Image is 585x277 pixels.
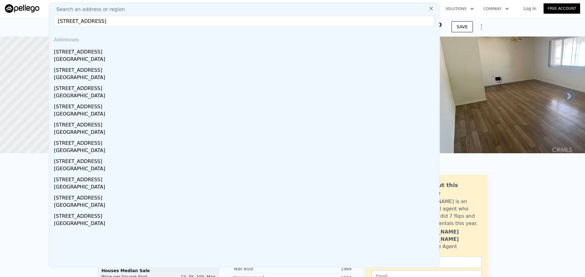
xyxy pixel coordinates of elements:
[292,266,352,272] div: 1964
[413,198,481,227] div: [PERSON_NAME] is an active local agent who personally did 7 flips and bought 3 rentals this year.
[54,174,437,183] div: [STREET_ADDRESS]
[51,31,437,46] div: Addresses
[101,268,215,274] div: Houses Median Sale
[413,228,481,243] div: [PERSON_NAME] [PERSON_NAME]
[516,5,544,12] a: Log In
[54,56,437,64] div: [GEOGRAPHIC_DATA]
[54,129,437,137] div: [GEOGRAPHIC_DATA]
[54,220,437,228] div: [GEOGRAPHIC_DATA]
[54,82,437,92] div: [STREET_ADDRESS]
[441,3,479,14] button: Solutions
[54,183,437,192] div: [GEOGRAPHIC_DATA]
[54,16,434,26] input: Enter an address, city, region, neighborhood or zip code
[54,202,437,210] div: [GEOGRAPHIC_DATA]
[54,210,437,220] div: [STREET_ADDRESS]
[452,21,473,32] button: SAVE
[233,266,292,272] div: Year Built
[5,4,39,13] img: Pellego
[544,3,580,14] a: Free Account
[54,64,437,74] div: [STREET_ADDRESS]
[54,165,437,174] div: [GEOGRAPHIC_DATA]
[54,110,437,119] div: [GEOGRAPHIC_DATA]
[54,74,437,82] div: [GEOGRAPHIC_DATA]
[54,92,437,101] div: [GEOGRAPHIC_DATA]
[51,6,125,13] span: Search an address or region
[54,137,437,147] div: [STREET_ADDRESS]
[54,147,437,155] div: [GEOGRAPHIC_DATA]
[475,21,487,33] button: Show Options
[413,181,481,198] div: Ask about this property
[479,3,514,14] button: Company
[54,101,437,110] div: [STREET_ADDRESS]
[54,46,437,56] div: [STREET_ADDRESS]
[54,192,437,202] div: [STREET_ADDRESS]
[54,119,437,129] div: [STREET_ADDRESS]
[54,155,437,165] div: [STREET_ADDRESS]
